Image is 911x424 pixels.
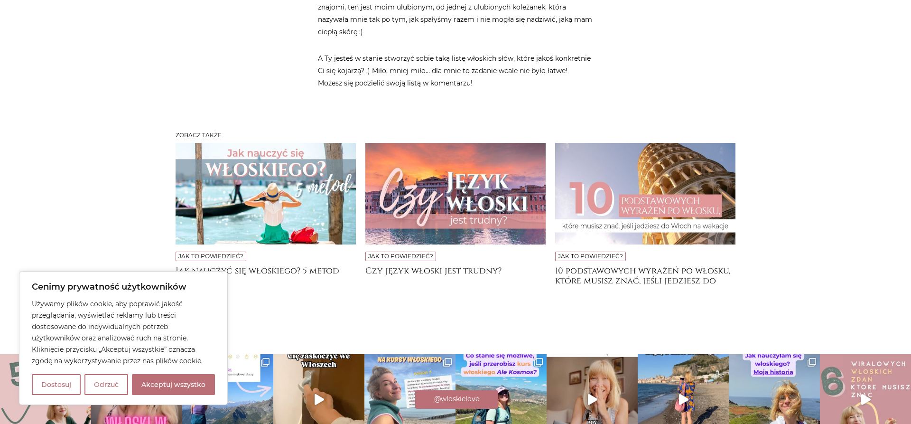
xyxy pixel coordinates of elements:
svg: Clone [534,358,543,367]
a: Jak nauczyć się włoskiego? 5 metod [176,266,356,285]
p: Cenimy prywatność użytkowników [32,281,215,292]
a: Czy język włoski jest trudny? [365,266,546,285]
button: Akceptuj wszystko [132,374,215,395]
a: Jak to powiedzieć? [368,253,433,260]
h3: Zobacz także [176,132,735,139]
a: 10 podstawowych wyrażeń po włosku, które musisz znać, jeśli jedziesz do [GEOGRAPHIC_DATA] na wakacje [555,266,735,285]
p: A Ty jesteś w stanie stworzyć sobie taką listę włoskich słów, które jakoś konkretnie Ci się kojar... [318,52,593,89]
span: @wloskielove [434,395,479,403]
svg: Clone [261,358,270,367]
a: Jak to powiedzieć? [558,253,623,260]
svg: Play [679,394,688,405]
p: Używamy plików cookie, aby poprawić jakość przeglądania, wyświetlać reklamy lub treści dostosowan... [32,298,215,367]
a: Instagram @wloskielove [415,390,498,409]
a: Jak to powiedzieć? [178,253,243,260]
svg: Clone [443,358,452,367]
svg: Play [861,394,871,405]
svg: Play [315,394,324,405]
svg: Play [588,394,597,405]
svg: Clone [808,358,816,367]
button: Dostosuj [32,374,81,395]
button: Odrzuć [84,374,128,395]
